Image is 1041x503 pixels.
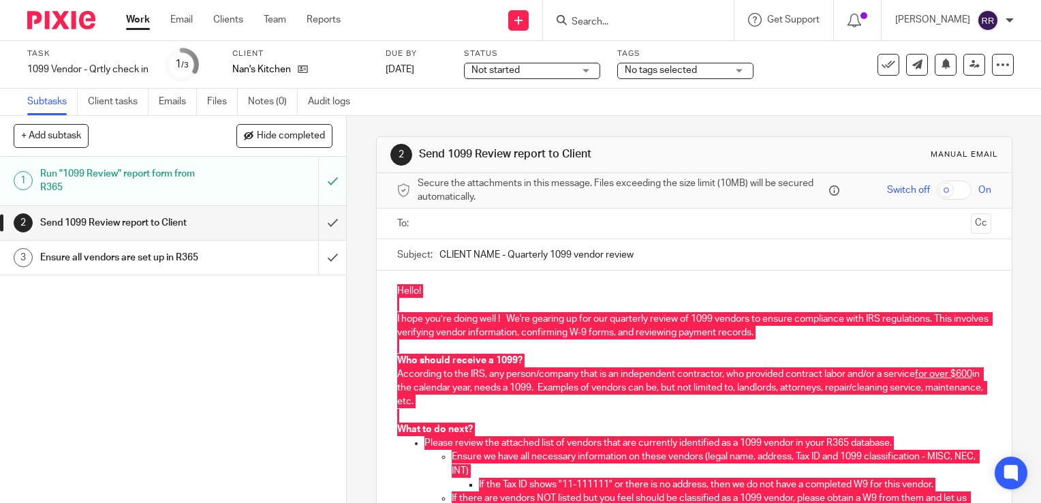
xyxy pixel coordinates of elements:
[386,48,447,59] label: Due by
[40,164,217,198] h1: Run "1099 Review" report form from R365
[40,213,217,233] h1: Send 1099 Review report to Client
[386,65,414,74] span: [DATE]
[418,177,826,204] span: Secure the attachments in this message. Files exceeding the size limit (10MB) will be secured aut...
[14,171,33,190] div: 1
[14,124,89,147] button: + Add subtask
[767,15,820,25] span: Get Support
[977,10,999,31] img: svg%3E
[397,248,433,262] label: Subject:
[170,13,193,27] a: Email
[248,89,298,115] a: Notes (0)
[397,284,991,298] p: Hello!
[397,217,412,230] label: To:
[27,89,78,115] a: Subtasks
[971,213,991,234] button: Cc
[181,61,189,69] small: /3
[931,149,998,160] div: Manual email
[126,13,150,27] a: Work
[257,131,325,142] span: Hide completed
[915,369,972,379] u: for over $600
[159,89,197,115] a: Emails
[397,367,991,409] p: According to the IRS, any person/company that is an independent contractor, who provided contract...
[308,89,360,115] a: Audit logs
[27,63,149,76] div: 1099 Vendor - Qrtly check in
[452,450,991,478] p: Ensure we have all necessary information on these vendors (legal name, address, Tax ID and 1099 c...
[464,48,600,59] label: Status
[27,11,95,29] img: Pixie
[978,183,991,197] span: On
[14,248,33,267] div: 3
[479,478,991,491] p: If the Tax ID shows "11-111111" or there is no address, then we do not have a completed W9 for th...
[236,124,332,147] button: Hide completed
[397,312,991,340] p: I hope you’re doing well ! We're gearing up for our quarterly review of 1099 vendors to ensure co...
[40,247,217,268] h1: Ensure all vendors are set up in R365
[207,89,238,115] a: Files
[419,147,723,162] h1: Send 1099 Review report to Client
[471,65,520,75] span: Not started
[887,183,930,197] span: Switch off
[213,13,243,27] a: Clients
[264,13,286,27] a: Team
[424,436,991,450] p: Please review the attached list of vendors that are currently identified as a 1099 vendor in your...
[232,63,291,76] p: Nan's Kitchen
[14,213,33,232] div: 2
[895,13,970,27] p: [PERSON_NAME]
[307,13,341,27] a: Reports
[397,425,473,434] strong: What to do next?
[617,48,753,59] label: Tags
[175,57,189,72] div: 1
[232,48,369,59] label: Client
[88,89,149,115] a: Client tasks
[397,356,523,365] strong: Who should receive a 1099?
[625,65,697,75] span: No tags selected
[570,16,693,29] input: Search
[27,48,149,59] label: Task
[390,144,412,166] div: 2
